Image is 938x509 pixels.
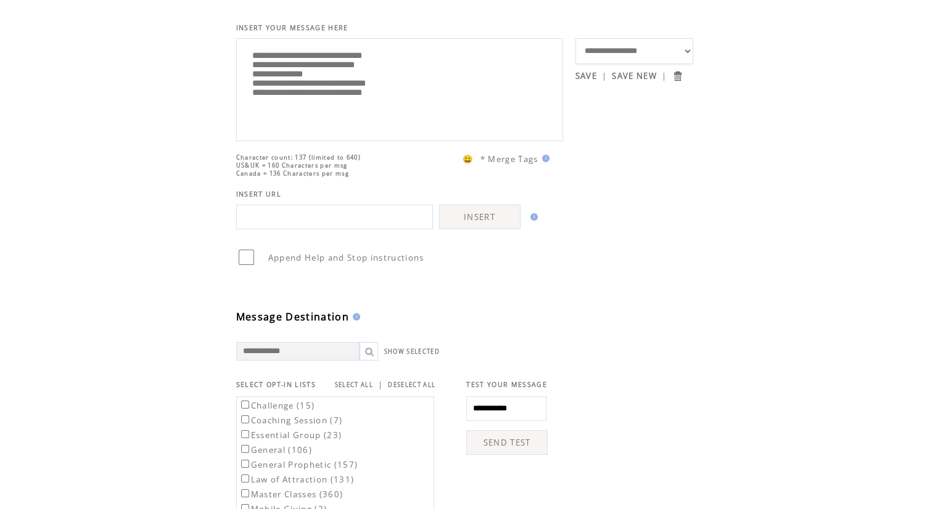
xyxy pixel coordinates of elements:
[538,155,549,162] img: help.gif
[463,153,474,165] span: 😀
[236,153,361,161] span: Character count: 137 (limited to 640)
[662,70,667,81] span: |
[239,444,312,455] label: General (106)
[349,313,360,320] img: help.gif
[575,70,597,81] a: SAVE
[268,252,424,263] span: Append Help and Stop instructions
[236,169,349,177] span: Canada = 136 Characters per msg
[466,380,547,389] span: TEST YOUR MESSAGE
[384,348,440,356] a: SHOW SELECTED
[236,310,349,324] span: Message Destination
[480,153,538,165] span: * Merge Tags
[236,161,348,169] span: US&UK = 160 Characters per msg
[527,213,538,221] img: help.gif
[388,381,435,389] a: DESELECT ALL
[602,70,607,81] span: |
[239,400,315,411] label: Challenge (15)
[236,190,281,198] span: INSERT URL
[236,380,316,389] span: SELECT OPT-IN LISTS
[241,445,249,453] input: General (106)
[241,489,249,497] input: Master Classes (360)
[439,205,520,229] a: INSERT
[239,489,344,500] label: Master Classes (360)
[241,415,249,423] input: Coaching Session (7)
[378,379,383,390] span: |
[466,430,548,455] a: SEND TEST
[236,23,348,32] span: INSERT YOUR MESSAGE HERE
[239,415,343,426] label: Coaching Session (7)
[241,401,249,409] input: Challenge (15)
[239,474,355,485] label: Law of Attraction (131)
[612,70,657,81] a: SAVE NEW
[239,459,358,470] label: General Prophetic (157)
[672,70,683,82] input: Submit
[241,460,249,468] input: General Prophetic (157)
[241,430,249,438] input: Essential Group (23)
[241,474,249,483] input: Law of Attraction (131)
[335,381,373,389] a: SELECT ALL
[239,430,342,441] label: Essential Group (23)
